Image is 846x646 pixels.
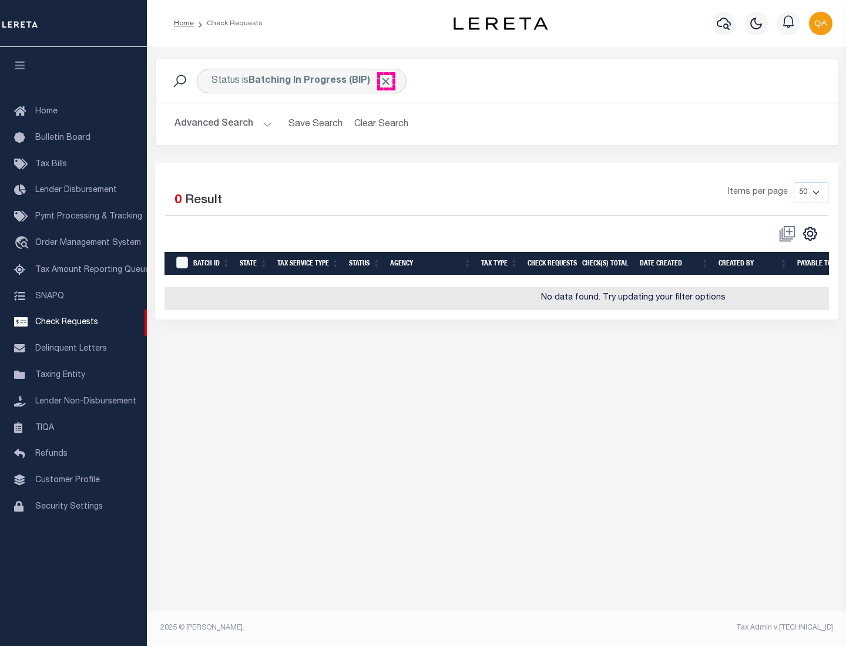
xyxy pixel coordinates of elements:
[35,266,150,274] span: Tax Amount Reporting Queue
[35,186,117,194] span: Lender Disbursement
[35,450,68,458] span: Refunds
[35,134,90,142] span: Bulletin Board
[189,252,235,276] th: Batch Id: activate to sort column ascending
[152,623,497,633] div: 2025 © [PERSON_NAME].
[505,623,833,633] div: Tax Admin v.[TECHNICAL_ID]
[194,18,263,29] li: Check Requests
[197,69,407,93] div: Status is
[578,252,635,276] th: Check(s) Total
[35,398,136,406] span: Lender Non-Disbursement
[344,252,385,276] th: Status: activate to sort column ascending
[35,292,64,300] span: SNAPQ
[235,252,273,276] th: State: activate to sort column ascending
[523,252,578,276] th: Check Requests
[454,17,548,30] img: logo-dark.svg
[809,12,832,35] img: svg+xml;base64,PHN2ZyB4bWxucz0iaHR0cDovL3d3dy53My5vcmcvMjAwMC9zdmciIHBvaW50ZXItZXZlbnRzPSJub25lIi...
[14,236,33,251] i: travel_explore
[35,213,142,221] span: Pymt Processing & Tracking
[185,191,222,210] label: Result
[174,113,272,136] button: Advanced Search
[385,252,476,276] th: Agency: activate to sort column ascending
[35,160,67,169] span: Tax Bills
[35,345,107,353] span: Delinquent Letters
[728,186,788,199] span: Items per page
[35,107,58,116] span: Home
[35,239,141,247] span: Order Management System
[35,423,54,432] span: TIQA
[350,113,414,136] button: Clear Search
[35,371,85,379] span: Taxing Entity
[476,252,523,276] th: Tax Type: activate to sort column ascending
[35,503,103,511] span: Security Settings
[35,476,100,484] span: Customer Profile
[35,318,98,327] span: Check Requests
[174,194,182,207] span: 0
[714,252,793,276] th: Created By: activate to sort column ascending
[273,252,344,276] th: Tax Service Type: activate to sort column ascending
[249,76,392,86] b: Batching In Progress (BIP)
[380,75,392,88] span: Click to Remove
[635,252,714,276] th: Date Created: activate to sort column ascending
[174,20,194,27] a: Home
[281,113,350,136] button: Save Search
